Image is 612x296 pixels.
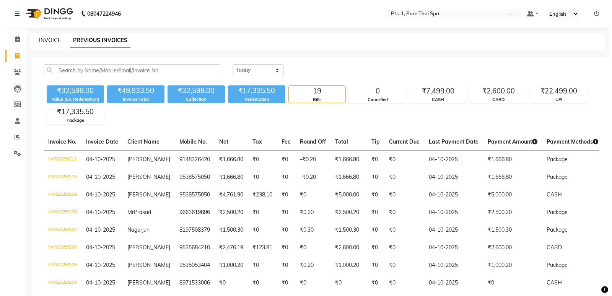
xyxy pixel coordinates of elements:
[172,168,212,186] td: 9538575050
[176,138,204,145] span: Mobile No.
[245,274,274,292] td: ₹0
[245,239,274,257] td: ₹123.81
[544,173,565,180] span: Package
[172,221,212,239] td: 8197508379
[212,274,245,292] td: ₹0
[286,96,342,103] div: Bills
[84,3,118,25] b: 08047224946
[364,186,381,204] td: ₹0
[124,209,131,216] span: Mr
[332,138,345,145] span: Total
[292,186,327,204] td: ₹0
[421,274,480,292] td: 04-10-2025
[41,257,78,274] td: INV/2025/205
[44,117,101,124] div: Package
[327,221,364,239] td: ₹1,500.30
[44,85,101,96] div: ₹32,598.00
[212,257,245,274] td: ₹1,000.20
[381,274,421,292] td: ₹0
[36,37,58,44] a: INVOICE
[364,204,381,221] td: ₹0
[292,221,327,239] td: ₹0.30
[212,150,245,168] td: ₹1,666.80
[274,239,292,257] td: ₹0
[421,204,480,221] td: 04-10-2025
[212,204,245,221] td: ₹2,500.20
[41,221,78,239] td: INV/2025/207
[327,204,364,221] td: ₹2,500.20
[104,85,161,96] div: ₹49,933.50
[41,204,78,221] td: INV/2025/208
[381,168,421,186] td: ₹0
[83,156,112,163] span: 04-10-2025
[426,138,475,145] span: Last Payment Date
[544,244,559,251] span: CARD
[364,274,381,292] td: ₹0
[124,173,167,180] span: [PERSON_NAME]
[41,64,218,76] input: Search by Name/Mobile/Email/Invoice No
[278,138,288,145] span: Fee
[274,274,292,292] td: ₹0
[346,86,403,96] div: 0
[104,96,161,103] div: Invoice Total
[381,150,421,168] td: ₹0
[245,257,274,274] td: ₹0
[544,279,559,286] span: CASH
[41,186,78,204] td: INV/2025/209
[41,274,78,292] td: INV/2025/204
[45,138,73,145] span: Invoice No.
[274,204,292,221] td: ₹0
[480,168,539,186] td: ₹1,666.80
[407,86,463,96] div: ₹7,499.00
[327,150,364,168] td: ₹1,666.80
[245,204,274,221] td: ₹0
[274,221,292,239] td: ₹0
[172,257,212,274] td: 9535053404
[327,257,364,274] td: ₹1,000.20
[480,186,539,204] td: ₹5,000.00
[245,168,274,186] td: ₹0
[544,262,565,268] span: Package
[83,279,112,286] span: 04-10-2025
[44,96,101,103] div: Value (Ex. Redemption)
[124,191,167,198] span: [PERSON_NAME]
[83,138,115,145] span: Invoice Date
[245,150,274,168] td: ₹0
[292,274,327,292] td: ₹0
[527,86,584,96] div: ₹22,499.00
[124,138,156,145] span: Client Name
[364,150,381,168] td: ₹0
[83,244,112,251] span: 04-10-2025
[480,239,539,257] td: ₹2,600.00
[381,221,421,239] td: ₹0
[212,168,245,186] td: ₹1,666.80
[41,150,78,168] td: INV/2025/211
[368,138,377,145] span: Tip
[544,156,565,163] span: Package
[480,274,539,292] td: ₹0
[124,244,167,251] span: [PERSON_NAME]
[381,257,421,274] td: ₹0
[327,274,364,292] td: ₹0
[421,150,480,168] td: 04-10-2025
[83,191,112,198] span: 04-10-2025
[386,138,417,145] span: Current Due
[364,168,381,186] td: ₹0
[164,96,222,103] div: Collection
[286,86,342,96] div: 19
[480,204,539,221] td: ₹2,500.20
[407,96,463,103] div: CASH
[292,150,327,168] td: -₹0.20
[225,85,282,96] div: ₹17,335.50
[381,204,421,221] td: ₹0
[480,150,539,168] td: ₹1,666.80
[67,34,127,47] a: PREVIOUS INVOICES
[485,138,534,145] span: Payment Amount
[544,191,559,198] span: CASH
[172,186,212,204] td: 9538575050
[245,221,274,239] td: ₹0
[172,204,212,221] td: 9663619896
[421,257,480,274] td: 04-10-2025
[44,106,101,117] div: ₹17,335.50
[527,96,584,103] div: UPI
